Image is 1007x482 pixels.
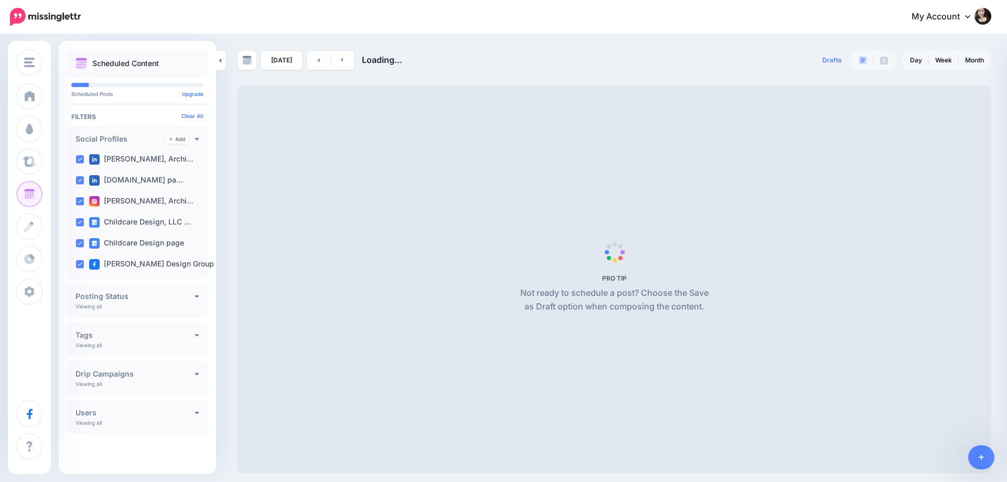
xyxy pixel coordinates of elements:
[181,113,203,119] a: Clear All
[89,238,184,249] label: Childcare Design page
[901,4,991,30] a: My Account
[165,134,189,144] a: Add
[89,175,183,186] label: [DOMAIN_NAME] pa…
[89,196,194,207] label: [PERSON_NAME], Archi…
[76,342,102,348] p: Viewing all
[242,56,252,65] img: calendar-grey-darker.png
[880,57,888,65] img: facebook-grey-square.png
[76,293,195,300] h4: Posting Status
[89,217,191,228] label: Childcare Design, LLC …
[859,56,867,65] img: paragraph-boxed.png
[24,58,35,67] img: menu.png
[904,52,928,69] a: Day
[89,259,227,270] label: [PERSON_NAME] Design Group L…
[76,135,165,143] h4: Social Profiles
[89,154,194,165] label: [PERSON_NAME], Archi…
[929,52,958,69] a: Week
[182,91,203,97] a: Upgrade
[89,154,100,165] img: linkedin-square.png
[71,91,203,97] p: Scheduled Posts
[959,52,990,69] a: Month
[89,217,100,228] img: google_business-square.png
[71,113,203,121] h4: Filters
[516,286,713,314] p: Not ready to schedule a post? Choose the Save as Draft option when composing the content.
[76,420,102,426] p: Viewing all
[89,238,100,249] img: google_business-square.png
[92,60,159,67] p: Scheduled Content
[516,274,713,282] h5: PRO TIP
[76,370,195,378] h4: Drip Campaigns
[89,259,100,270] img: facebook-square.png
[10,8,81,26] img: Missinglettr
[76,303,102,309] p: Viewing all
[76,58,87,69] img: calendar.png
[89,196,100,207] img: instagram-square.png
[89,175,100,186] img: linkedin-square.png
[76,331,195,339] h4: Tags
[76,409,195,416] h4: Users
[816,51,848,70] a: Drafts
[261,51,303,70] a: [DATE]
[76,381,102,387] p: Viewing all
[822,57,842,63] span: Drafts
[362,55,402,65] span: Loading...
